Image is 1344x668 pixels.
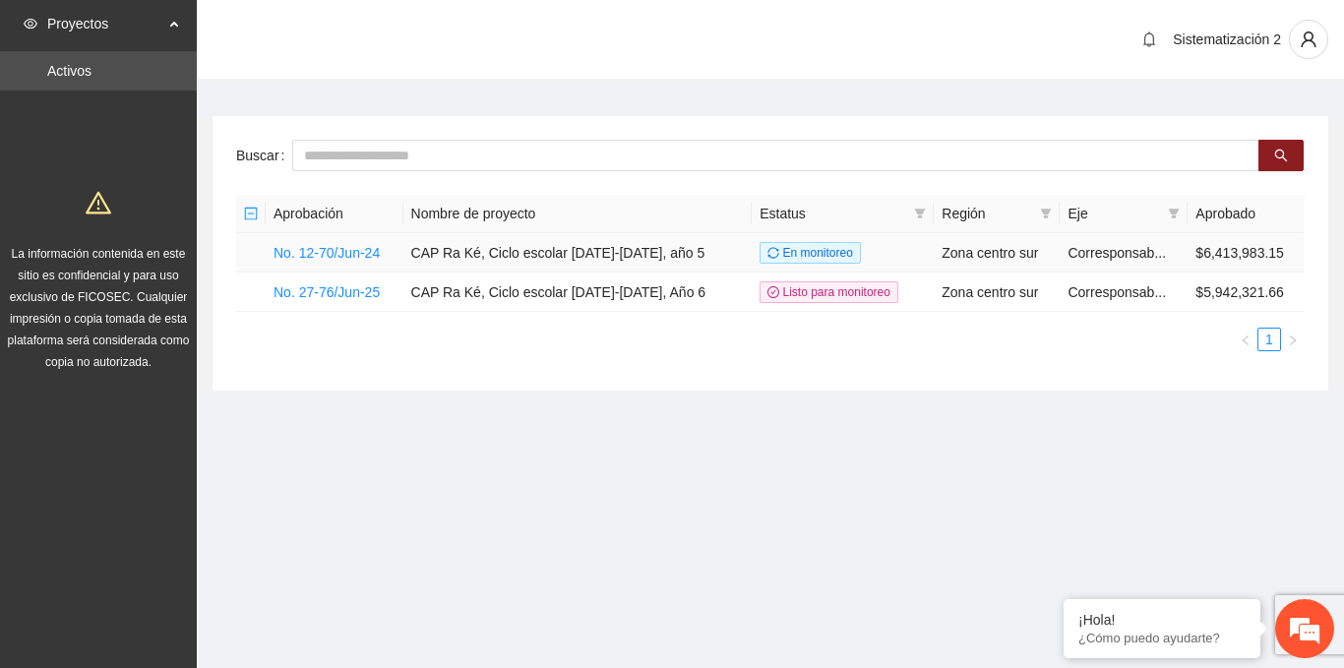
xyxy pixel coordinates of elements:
[1258,329,1280,350] a: 1
[1188,233,1305,273] td: $6,413,983.15
[1281,328,1305,351] li: Next Page
[403,233,753,273] td: CAP Ra Ké, Ciclo escolar [DATE]-[DATE], año 5
[1289,20,1328,59] button: user
[1164,199,1184,228] span: filter
[934,273,1060,312] td: Zona centro sur
[403,273,753,312] td: CAP Ra Ké, Ciclo escolar [DATE]-[DATE], Año 6
[1290,30,1327,48] span: user
[1240,334,1252,346] span: left
[767,247,779,259] span: sync
[1078,631,1246,645] p: ¿Cómo puedo ayudarte?
[266,195,403,233] th: Aprobación
[1257,328,1281,351] li: 1
[10,453,375,521] textarea: Escriba su mensaje y pulse “Intro”
[274,284,380,300] a: No. 27-76/Jun-25
[8,247,190,369] span: La información contenida en este sitio es confidencial y para uso exclusivo de FICOSEC. Cualquier...
[1168,208,1180,219] span: filter
[323,10,370,57] div: Minimizar ventana de chat en vivo
[86,190,111,215] span: warning
[47,63,92,79] a: Activos
[767,286,779,298] span: check-circle
[1068,284,1166,300] span: Corresponsab...
[274,245,380,261] a: No. 12-70/Jun-24
[1258,140,1304,171] button: search
[760,203,906,224] span: Estatus
[760,242,861,264] span: En monitoreo
[760,281,898,303] span: Listo para monitoreo
[1068,245,1166,261] span: Corresponsab...
[910,199,930,228] span: filter
[934,233,1060,273] td: Zona centro sur
[1173,31,1281,47] span: Sistematización 2
[1133,24,1165,55] button: bell
[1234,328,1257,351] button: left
[1078,612,1246,628] div: ¡Hola!
[1287,334,1299,346] span: right
[1036,199,1056,228] span: filter
[1274,149,1288,164] span: search
[1234,328,1257,351] li: Previous Page
[942,203,1032,224] span: Región
[24,17,37,30] span: eye
[1281,328,1305,351] button: right
[1040,208,1052,219] span: filter
[244,207,258,220] span: minus-square
[102,100,331,126] div: Chatee con nosotros ahora
[114,220,272,419] span: Estamos en línea.
[1134,31,1164,47] span: bell
[403,195,753,233] th: Nombre de proyecto
[1188,195,1305,233] th: Aprobado
[1188,273,1305,312] td: $5,942,321.66
[914,208,926,219] span: filter
[47,4,163,43] span: Proyectos
[236,140,292,171] label: Buscar
[1068,203,1160,224] span: Eje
